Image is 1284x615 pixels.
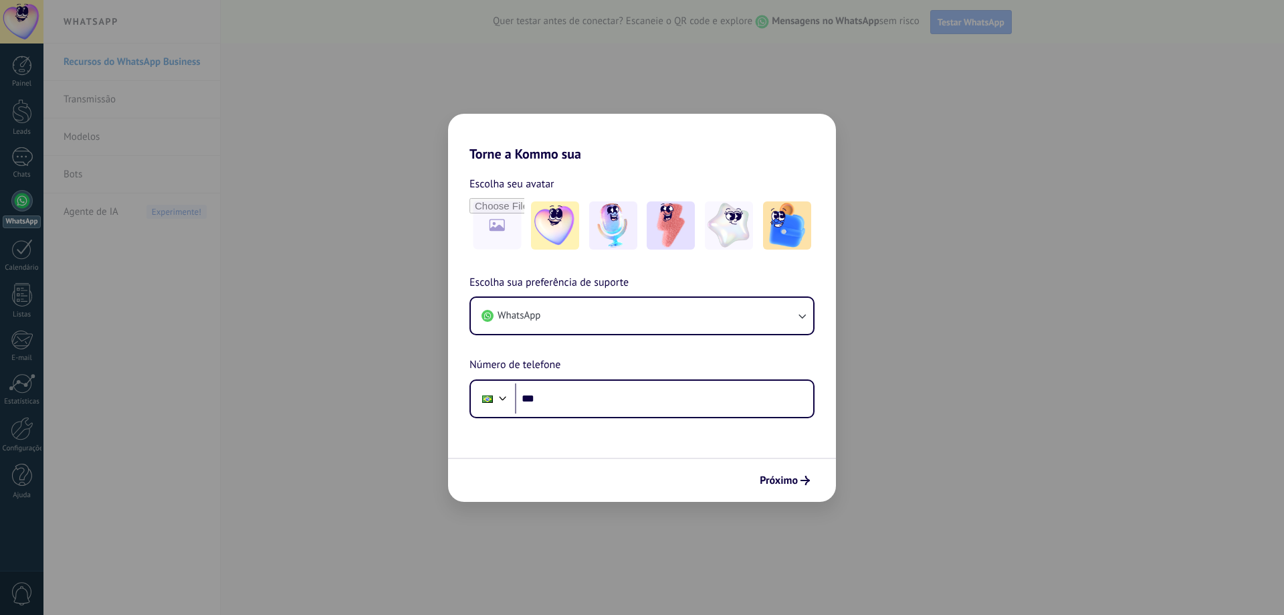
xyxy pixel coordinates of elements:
[763,201,811,250] img: -5.jpeg
[498,309,540,323] span: WhatsApp
[589,201,637,250] img: -2.jpeg
[760,476,798,485] span: Próximo
[531,201,579,250] img: -1.jpeg
[448,114,836,162] h2: Torne a Kommo sua
[469,357,560,374] span: Número de telefone
[469,274,629,292] span: Escolha sua preferência de suporte
[647,201,695,250] img: -3.jpeg
[754,469,816,492] button: Próximo
[471,298,813,334] button: WhatsApp
[469,175,554,193] span: Escolha seu avatar
[475,385,500,413] div: Brazil: + 55
[705,201,753,250] img: -4.jpeg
